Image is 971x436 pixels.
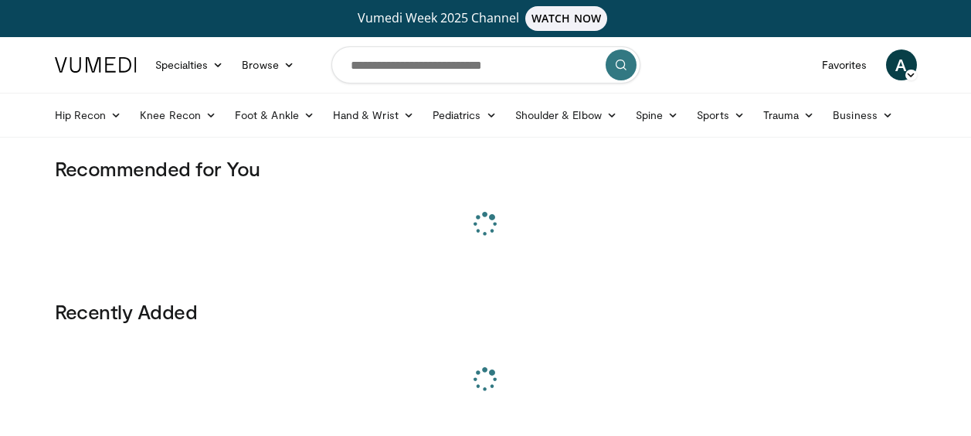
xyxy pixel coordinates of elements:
a: Sports [688,100,754,131]
a: Pediatrics [423,100,506,131]
h3: Recently Added [55,299,917,324]
span: WATCH NOW [525,6,607,31]
a: Hand & Wrist [324,100,423,131]
a: A [886,49,917,80]
input: Search topics, interventions [331,46,640,83]
a: Browse [233,49,304,80]
a: Trauma [754,100,824,131]
a: Foot & Ankle [226,100,324,131]
a: Specialties [146,49,233,80]
h3: Recommended for You [55,156,917,181]
a: Business [823,100,902,131]
a: Vumedi Week 2025 ChannelWATCH NOW [57,6,915,31]
a: Spine [626,100,688,131]
a: Hip Recon [46,100,131,131]
a: Favorites [813,49,877,80]
a: Knee Recon [131,100,226,131]
a: Shoulder & Elbow [506,100,626,131]
img: VuMedi Logo [55,57,137,73]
